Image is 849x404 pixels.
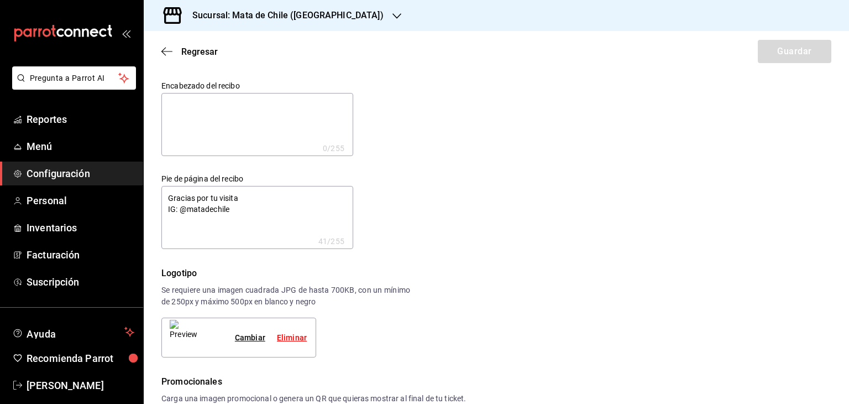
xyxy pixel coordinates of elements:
[170,320,197,355] img: Preview
[161,284,410,308] div: Se requiere una imagen cuadrada JPG de hasta 700KB, con un mínimo de 250px y máximo 500px en blan...
[30,72,119,84] span: Pregunta a Parrot AI
[161,267,831,280] div: Logotipo
[27,378,134,393] span: [PERSON_NAME]
[12,66,136,90] button: Pregunta a Parrot AI
[27,220,134,235] span: Inventarios
[181,46,218,57] span: Regresar
[235,332,265,344] div: Cambiar
[27,193,134,208] span: Personal
[323,143,344,154] div: 0 /255
[27,351,134,366] span: Recomienda Parrot
[161,175,353,183] label: Pie de página del recibo
[27,274,134,289] span: Suscripción
[8,80,136,92] a: Pregunta a Parrot AI
[277,332,307,344] div: Eliminar
[122,29,130,38] button: open_drawer_menu
[27,139,134,154] span: Menú
[161,375,831,389] div: Promocionales
[27,112,134,127] span: Reportes
[184,9,384,22] h3: Sucursal: Mata de Chile ([GEOGRAPHIC_DATA])
[27,325,120,339] span: Ayuda
[27,166,134,181] span: Configuración
[161,46,218,57] button: Regresar
[27,247,134,262] span: Facturación
[318,236,344,247] div: 41 /255
[161,82,353,90] label: Encabezado del recibo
